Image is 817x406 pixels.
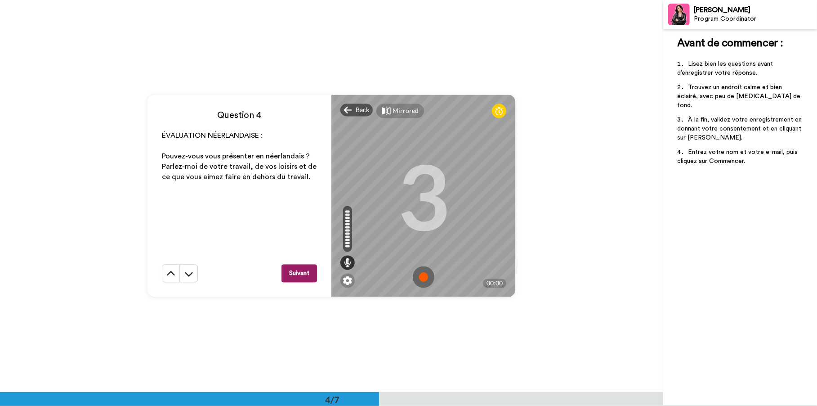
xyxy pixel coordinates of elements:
[281,265,317,283] button: Suivant
[694,15,817,23] div: Program Coordinator
[678,61,775,76] span: Lisez bien les questions avant d’enregistrer votre réponse.
[311,393,354,406] div: 4/7
[678,117,804,141] span: À la fin, validez votre enregistrement en donnant votre consentement et en cliquant sur [PERSON_N...
[343,276,352,285] img: ic_gear.svg
[162,132,263,140] span: ÉVALUATION NÉERLANDAISE :
[413,266,434,288] img: ic_record_start.svg
[678,84,803,108] span: Trouvez un endroit calme et bien éclairé, avec peu de [MEDICAL_DATA] de fond.
[668,4,690,25] img: Profile Image
[694,6,817,14] div: [PERSON_NAME]
[356,106,369,115] span: Back
[340,104,373,117] div: Back
[678,149,800,164] span: Entrez votre nom et votre e-mail, puis cliquez sur Commencer.
[483,279,506,288] div: 00:00
[397,162,450,230] div: 3
[162,109,317,122] h4: Question 4
[678,38,783,49] span: Avant de commencer :
[162,153,318,181] span: Pouvez-vous vous présenter en néerlandais ? Parlez-moi de votre travail, de vos loisirs et de ce ...
[393,107,419,116] div: Mirrored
